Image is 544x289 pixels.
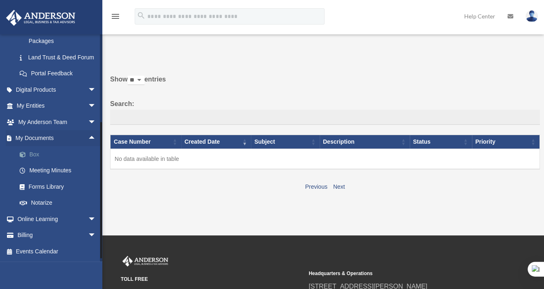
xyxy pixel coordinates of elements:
[111,11,120,21] i: menu
[472,135,540,149] th: Priority: activate to sort column ascending
[88,227,104,244] span: arrow_drop_down
[128,76,144,85] select: Showentries
[11,178,108,195] a: Forms Library
[305,183,327,190] a: Previous
[6,81,108,98] a: Digital Productsarrow_drop_down
[11,195,108,211] a: Notarize
[11,146,108,163] a: Box
[121,256,170,266] img: Anderson Advisors Platinum Portal
[6,227,108,244] a: Billingarrow_drop_down
[121,275,303,284] small: TOLL FREE
[11,23,104,49] a: Tax & Bookkeeping Packages
[251,135,320,149] th: Subject: activate to sort column ascending
[11,65,104,82] a: Portal Feedback
[110,74,540,93] label: Show entries
[6,114,108,130] a: My Anderson Teamarrow_drop_down
[88,81,104,98] span: arrow_drop_down
[526,10,538,22] img: User Pic
[111,14,120,21] a: menu
[88,98,104,115] span: arrow_drop_down
[6,243,108,260] a: Events Calendar
[6,211,108,227] a: Online Learningarrow_drop_down
[111,135,181,149] th: Case Number: activate to sort column ascending
[88,114,104,131] span: arrow_drop_down
[181,135,251,149] th: Created Date: activate to sort column ascending
[88,211,104,228] span: arrow_drop_down
[410,135,472,149] th: Status: activate to sort column ascending
[333,183,345,190] a: Next
[11,49,104,65] a: Land Trust & Deed Forum
[111,149,540,169] td: No data available in table
[110,98,540,125] label: Search:
[309,269,491,278] small: Headquarters & Operations
[110,110,540,125] input: Search:
[137,11,146,20] i: search
[88,130,104,147] span: arrow_drop_up
[320,135,410,149] th: Description: activate to sort column ascending
[6,98,108,114] a: My Entitiesarrow_drop_down
[6,130,108,147] a: My Documentsarrow_drop_up
[4,10,78,26] img: Anderson Advisors Platinum Portal
[11,163,108,179] a: Meeting Minutes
